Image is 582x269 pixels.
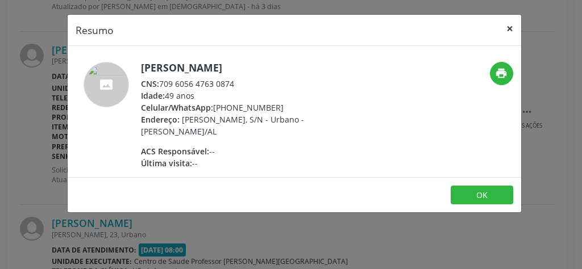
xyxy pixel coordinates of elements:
[141,102,213,113] span: Celular/WhatsApp:
[451,186,513,205] button: OK
[141,90,165,101] span: Idade:
[141,78,362,90] div: 709 6056 4763 0874
[141,114,304,137] span: [PERSON_NAME], S/N - Urbano - [PERSON_NAME]/AL
[141,146,209,157] span: ACS Responsável:
[141,102,362,114] div: [PHONE_NUMBER]
[141,157,362,169] div: --
[141,114,180,125] span: Endereço:
[141,158,192,169] span: Última visita:
[490,62,513,85] button: print
[141,78,159,89] span: CNS:
[141,62,362,74] h5: [PERSON_NAME]
[141,145,362,157] div: --
[141,90,362,102] div: 49 anos
[76,23,114,37] h5: Resumo
[495,67,508,79] i: print
[498,15,521,43] button: Close
[84,62,129,107] img: accompaniment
